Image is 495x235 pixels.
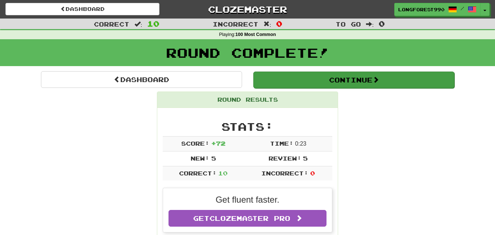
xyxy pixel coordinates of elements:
span: Score: [181,140,209,147]
h1: Round Complete! [3,45,492,60]
a: LongForest990 / [394,3,481,16]
a: Dashboard [5,3,159,15]
div: Round Results [157,92,338,108]
span: Correct [94,20,129,28]
span: Incorrect: [261,170,308,177]
span: + 72 [211,140,225,147]
span: 10 [218,170,228,177]
span: Time: [270,140,294,147]
span: 0 [379,19,385,28]
span: / [461,6,464,11]
span: : [366,21,374,27]
a: Dashboard [41,71,242,88]
span: 0 : 23 [295,141,306,147]
span: LongForest990 [398,6,445,13]
span: To go [336,20,361,28]
span: 0 [276,19,282,28]
p: Get fluent faster. [169,194,326,206]
span: Clozemaster Pro [209,214,290,222]
strong: 100 Most Common [235,32,276,37]
span: Review: [269,155,301,162]
span: Correct: [179,170,217,177]
span: : [263,21,271,27]
a: Clozemaster [170,3,324,16]
a: GetClozemaster Pro [169,210,326,227]
h2: Stats: [163,121,332,133]
button: Continue [253,72,454,88]
span: New: [191,155,209,162]
span: Incorrect [213,20,258,28]
span: 5 [303,155,308,162]
span: 0 [310,170,315,177]
span: : [134,21,142,27]
span: 5 [211,155,216,162]
span: 10 [147,19,159,28]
